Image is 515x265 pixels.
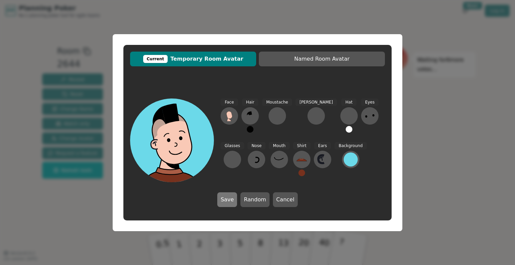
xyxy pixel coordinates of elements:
[295,98,337,106] span: [PERSON_NAME]
[247,142,266,150] span: Nose
[314,142,331,150] span: Ears
[341,98,356,106] span: Hat
[217,192,237,207] button: Save
[262,98,292,106] span: Moustache
[262,55,382,63] span: Named Room Avatar
[293,142,310,150] span: Shirt
[273,192,298,207] button: Cancel
[259,52,385,66] button: Named Room Avatar
[269,142,290,150] span: Mouth
[240,192,269,207] button: Random
[361,98,379,106] span: Eyes
[133,55,253,63] span: Temporary Room Avatar
[242,98,259,106] span: Hair
[221,98,238,106] span: Face
[221,142,244,150] span: Glasses
[335,142,367,150] span: Background
[143,55,168,63] div: Current
[130,52,256,66] button: CurrentTemporary Room Avatar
